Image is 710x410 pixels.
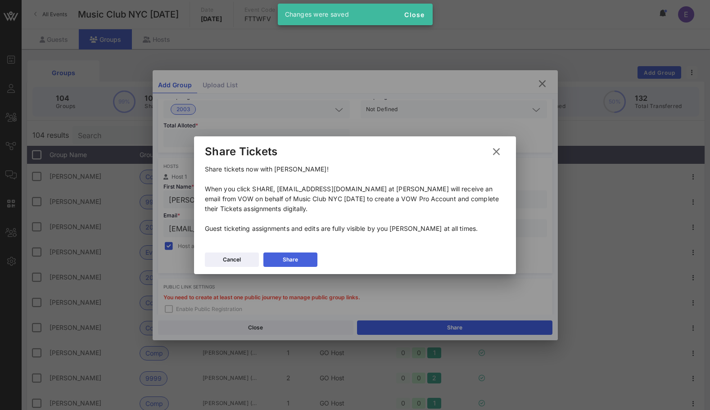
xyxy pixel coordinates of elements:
span: Changes were saved [285,10,349,18]
p: Share tickets now with [PERSON_NAME]! When you click SHARE, [EMAIL_ADDRESS][DOMAIN_NAME] at [PERS... [205,164,505,234]
button: Share [263,252,317,267]
button: Cancel [205,252,259,267]
span: Close [404,11,425,18]
div: Share Tickets [205,145,277,158]
div: Cancel [223,255,241,264]
div: Share [283,255,298,264]
button: Close [400,6,429,23]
